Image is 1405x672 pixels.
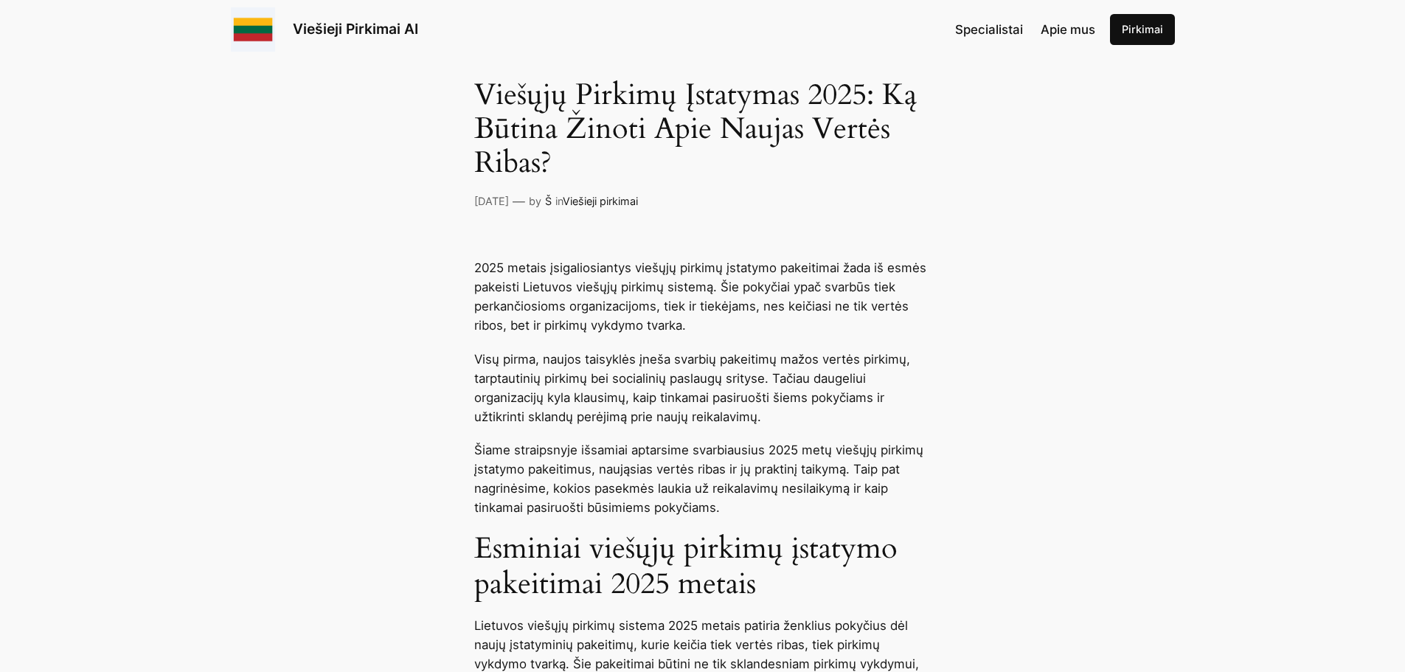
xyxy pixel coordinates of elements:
p: by [529,193,541,209]
a: Pirkimai [1110,14,1175,45]
p: 2025 metais įsigaliosiantys viešųjų pirkimų įstatymo pakeitimai žada iš esmės pakeisti Lietuvos v... [474,258,932,335]
a: Specialistai [955,20,1023,39]
h2: Esminiai viešųjų pirkimų įstatymo pakeitimai 2025 metais [474,531,932,602]
a: Viešieji pirkimai [563,195,638,207]
p: Šiame straipsnyje išsamiai aptarsime svarbiausius 2025 metų viešųjų pirkimų įstatymo pakeitimus, ... [474,440,932,517]
span: Specialistai [955,22,1023,37]
span: Apie mus [1041,22,1095,37]
h1: Viešųjų Pirkimų Įstatymas 2025: Ką Būtina Žinoti Apie Naujas Vertės Ribas? [474,78,932,180]
a: [DATE] [474,195,509,207]
img: Viešieji pirkimai logo [231,7,275,52]
p: Visų pirma, naujos taisyklės įneša svarbių pakeitimų mažos vertės pirkimų, tarptautinių pirkimų b... [474,350,932,426]
a: Apie mus [1041,20,1095,39]
p: — [513,192,525,211]
span: in [555,195,563,207]
nav: Navigation [955,20,1095,39]
a: Š [545,195,552,207]
a: Viešieji Pirkimai AI [293,20,418,38]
